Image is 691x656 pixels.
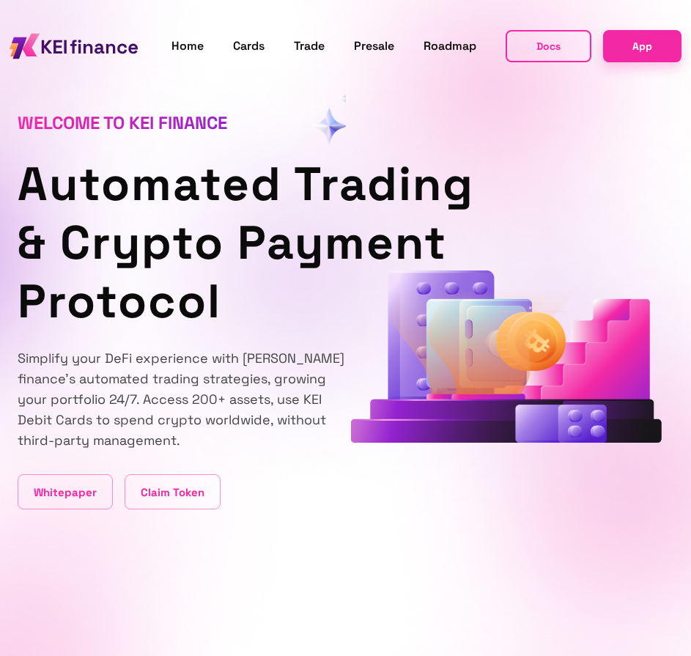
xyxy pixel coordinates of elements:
p: Simplify your DeFi experience with [PERSON_NAME] finance's automated trading strategies, growing ... [18,348,346,451]
a: Whitepaper [18,474,113,509]
a: Roadmap [424,37,476,56]
a: Claim Token [125,474,221,509]
h1: Automated Trading & Crypto Payment Protocol [18,155,346,331]
a: Presale [354,37,394,56]
div: animation [351,270,662,449]
a: Trade [294,37,325,56]
a: Cards [233,37,265,56]
img: KEI finance [10,29,138,63]
span: Welcome to KEI finance [18,111,227,134]
a: Home [171,37,204,56]
a: App [603,30,681,62]
button: Docs [506,30,591,62]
